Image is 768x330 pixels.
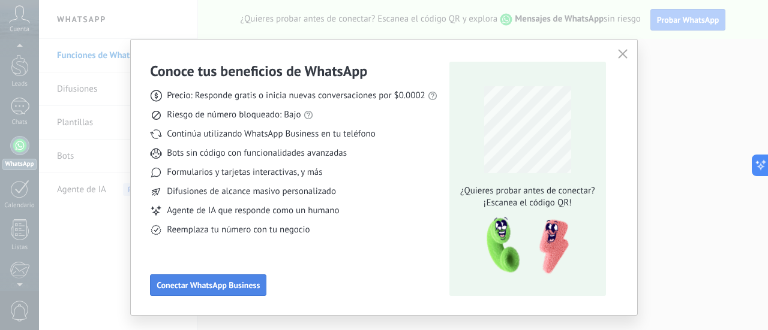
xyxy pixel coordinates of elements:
img: qr-pic-1x.png [476,214,571,278]
span: Precio: Responde gratis o inicia nuevas conversaciones por $0.0002 [167,90,425,102]
span: Bots sin código con funcionalidades avanzadas [167,147,347,159]
span: Continúa utilizando WhatsApp Business en tu teléfono [167,128,375,140]
span: Conectar WhatsApp Business [157,281,260,289]
span: Reemplaza tu número con tu negocio [167,224,310,236]
span: Riesgo de número bloqueado: Bajo [167,109,301,121]
span: ¡Escanea el código QR! [457,197,598,209]
span: Difusiones de alcance masivo personalizado [167,186,336,198]
button: Conectar WhatsApp Business [150,274,266,296]
span: Agente de IA que responde como un humano [167,205,339,217]
h3: Conoce tus beneficios de WhatsApp [150,62,367,80]
span: Formularios y tarjetas interactivas, y más [167,166,322,178]
span: ¿Quieres probar antes de conectar? [457,185,598,197]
